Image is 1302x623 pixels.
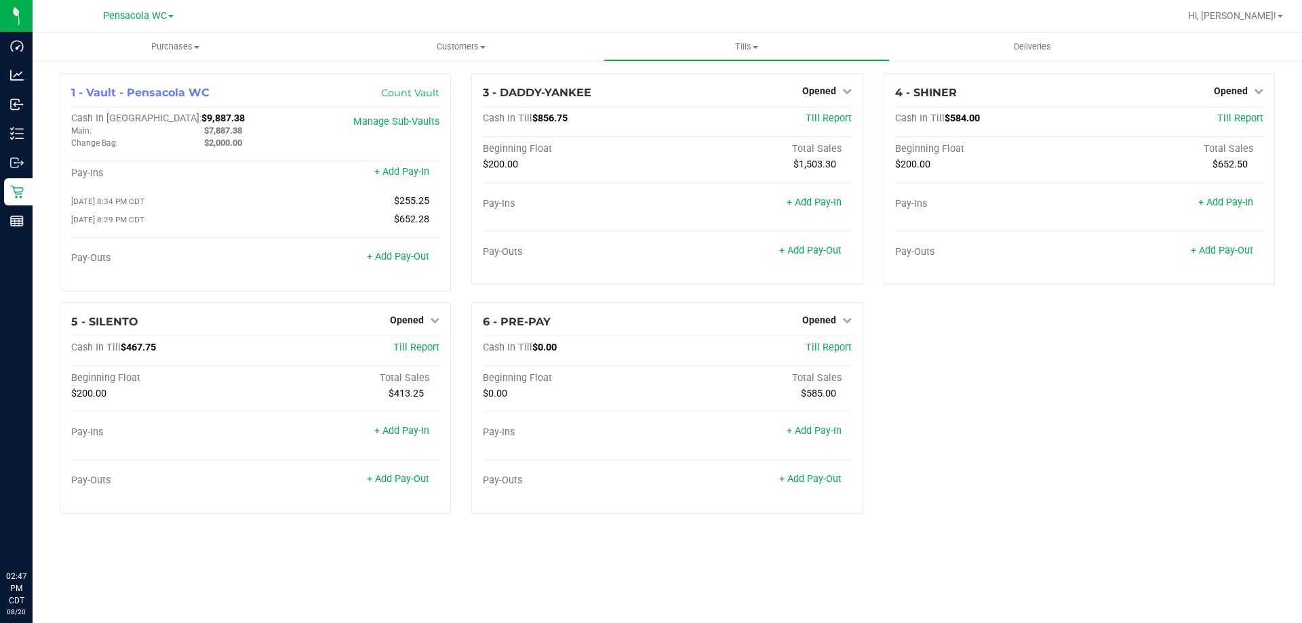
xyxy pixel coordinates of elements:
[895,246,1080,258] div: Pay-Outs
[895,86,957,99] span: 4 - SHINER
[532,113,568,124] span: $856.75
[10,127,24,140] inline-svg: Inventory
[10,185,24,199] inline-svg: Retail
[71,126,92,136] span: Main:
[381,87,439,99] a: Count Vault
[895,113,945,124] span: Cash In Till
[802,315,836,325] span: Opened
[374,166,429,178] a: + Add Pay-In
[806,342,852,353] a: Till Report
[895,159,930,170] span: $200.00
[393,342,439,353] a: Till Report
[483,315,551,328] span: 6 - PRE-PAY
[71,86,210,99] span: 1 - Vault - Pensacola WC
[802,85,836,96] span: Opened
[390,315,424,325] span: Opened
[201,113,245,124] span: $9,887.38
[483,246,667,258] div: Pay-Outs
[787,197,842,208] a: + Add Pay-In
[483,198,667,210] div: Pay-Ins
[667,143,852,155] div: Total Sales
[71,372,256,384] div: Beginning Float
[483,86,591,99] span: 3 - DADDY-YANKEE
[667,372,852,384] div: Total Sales
[895,143,1080,155] div: Beginning Float
[256,372,440,384] div: Total Sales
[483,372,667,384] div: Beginning Float
[10,214,24,228] inline-svg: Reports
[71,138,118,148] span: Change Bag:
[1214,85,1248,96] span: Opened
[71,342,121,353] span: Cash In Till
[10,68,24,82] inline-svg: Analytics
[890,33,1175,61] a: Deliveries
[945,113,980,124] span: $584.00
[121,342,156,353] span: $467.75
[793,159,836,170] span: $1,503.30
[895,198,1080,210] div: Pay-Ins
[318,33,604,61] a: Customers
[389,388,424,399] span: $413.25
[71,315,138,328] span: 5 - SILENTO
[33,41,318,53] span: Purchases
[483,388,507,399] span: $0.00
[6,607,26,617] p: 08/20
[71,388,106,399] span: $200.00
[483,342,532,353] span: Cash In Till
[483,143,667,155] div: Beginning Float
[394,195,429,207] span: $255.25
[995,41,1069,53] span: Deliveries
[71,426,256,439] div: Pay-Ins
[103,10,167,22] span: Pensacola WC
[14,515,54,555] iframe: Resource center
[204,138,242,148] span: $2,000.00
[10,39,24,53] inline-svg: Dashboard
[801,388,836,399] span: $585.00
[353,116,439,127] a: Manage Sub-Vaults
[806,113,852,124] a: Till Report
[394,214,429,225] span: $652.28
[483,113,532,124] span: Cash In Till
[71,215,144,224] span: [DATE] 8:29 PM CDT
[367,473,429,485] a: + Add Pay-Out
[779,473,842,485] a: + Add Pay-Out
[204,125,242,136] span: $7,887.38
[71,252,256,264] div: Pay-Outs
[10,156,24,169] inline-svg: Outbound
[1079,143,1263,155] div: Total Sales
[319,41,603,53] span: Customers
[6,570,26,607] p: 02:47 PM CDT
[1212,159,1248,170] span: $652.50
[71,197,144,206] span: [DATE] 8:34 PM CDT
[787,425,842,437] a: + Add Pay-In
[483,426,667,439] div: Pay-Ins
[1188,10,1276,21] span: Hi, [PERSON_NAME]!
[483,475,667,487] div: Pay-Outs
[71,113,201,124] span: Cash In [GEOGRAPHIC_DATA]:
[483,159,518,170] span: $200.00
[374,425,429,437] a: + Add Pay-In
[779,245,842,256] a: + Add Pay-Out
[604,41,888,53] span: Tills
[33,33,318,61] a: Purchases
[604,33,889,61] a: Tills
[1198,197,1253,208] a: + Add Pay-In
[532,342,557,353] span: $0.00
[10,98,24,111] inline-svg: Inbound
[367,251,429,262] a: + Add Pay-Out
[1217,113,1263,124] a: Till Report
[1191,245,1253,256] a: + Add Pay-Out
[71,475,256,487] div: Pay-Outs
[71,167,256,180] div: Pay-Ins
